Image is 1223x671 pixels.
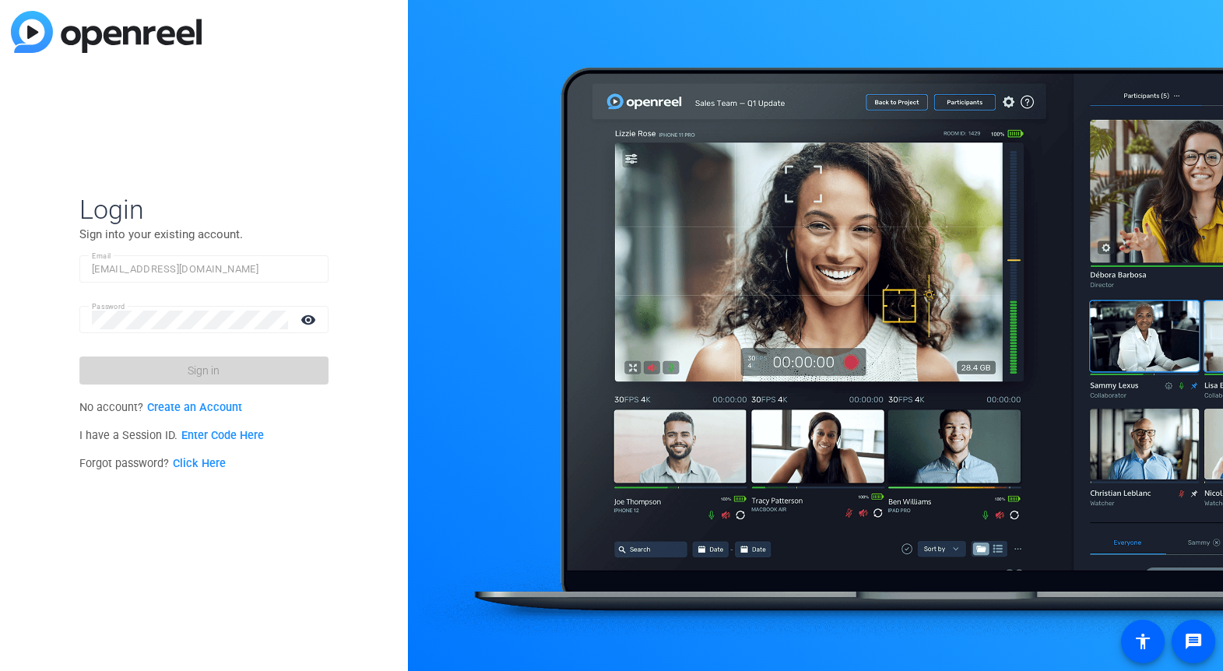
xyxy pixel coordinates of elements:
[92,302,125,311] mat-label: Password
[147,401,242,414] a: Create an Account
[79,429,264,442] span: I have a Session ID.
[92,260,316,279] input: Enter Email Address
[79,401,242,414] span: No account?
[79,457,226,470] span: Forgot password?
[181,429,264,442] a: Enter Code Here
[173,457,226,470] a: Click Here
[92,251,111,260] mat-label: Email
[291,308,329,331] mat-icon: visibility
[1133,632,1152,651] mat-icon: accessibility
[1184,632,1203,651] mat-icon: message
[79,226,329,243] p: Sign into your existing account.
[79,193,329,226] span: Login
[11,11,202,53] img: blue-gradient.svg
